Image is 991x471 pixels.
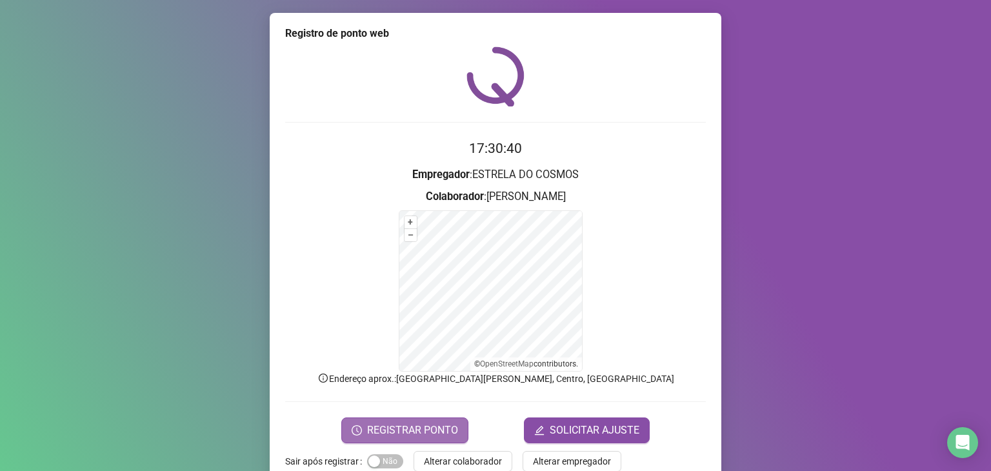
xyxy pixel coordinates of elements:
[285,372,706,386] p: Endereço aprox. : [GEOGRAPHIC_DATA][PERSON_NAME], Centro, [GEOGRAPHIC_DATA]
[424,454,502,468] span: Alterar colaborador
[474,359,578,368] li: © contributors.
[405,216,417,228] button: +
[480,359,534,368] a: OpenStreetMap
[534,425,545,436] span: edit
[524,417,650,443] button: editSOLICITAR AJUSTE
[947,427,978,458] div: Open Intercom Messenger
[469,141,522,156] time: 17:30:40
[550,423,639,438] span: SOLICITAR AJUSTE
[285,26,706,41] div: Registro de ponto web
[367,423,458,438] span: REGISTRAR PONTO
[285,188,706,205] h3: : [PERSON_NAME]
[412,168,470,181] strong: Empregador
[466,46,525,106] img: QRPoint
[426,190,484,203] strong: Colaborador
[352,425,362,436] span: clock-circle
[341,417,468,443] button: REGISTRAR PONTO
[405,229,417,241] button: –
[285,166,706,183] h3: : ESTRELA DO COSMOS
[533,454,611,468] span: Alterar empregador
[317,372,329,384] span: info-circle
